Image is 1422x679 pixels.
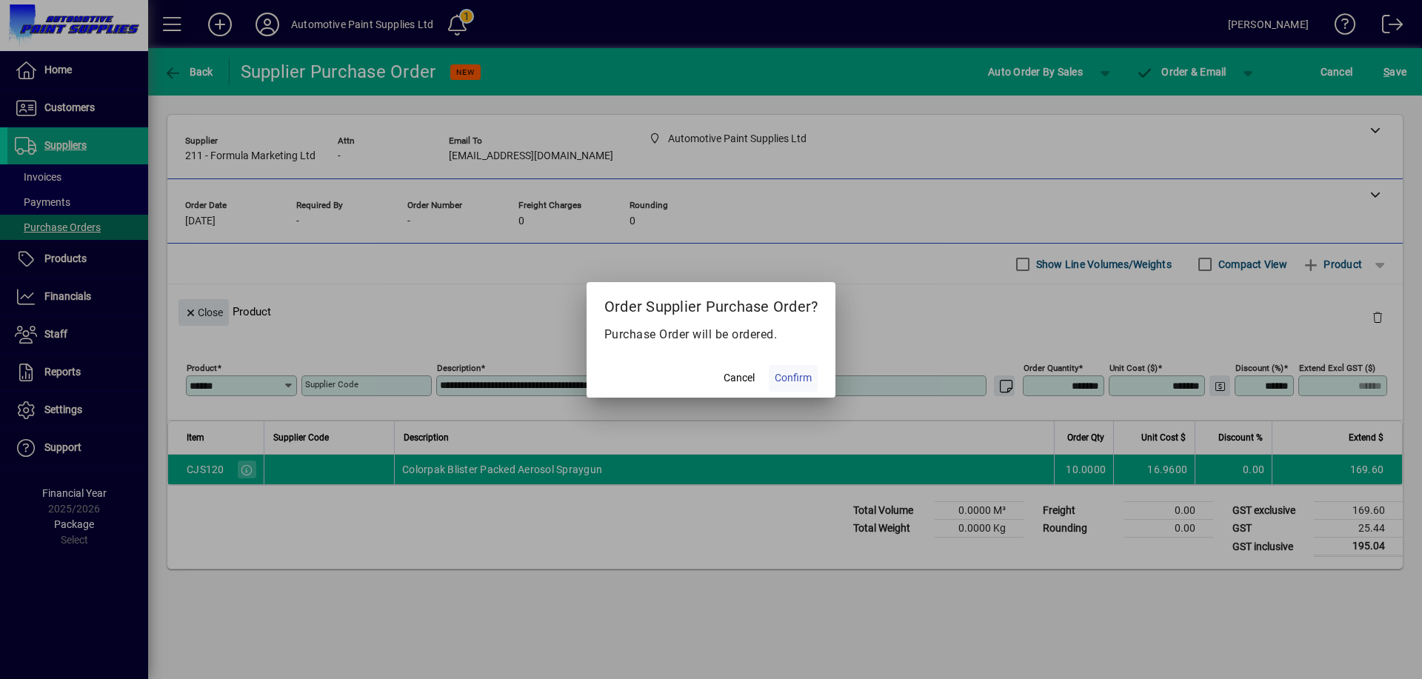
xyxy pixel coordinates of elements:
button: Confirm [769,365,818,392]
span: Confirm [775,370,812,386]
h2: Order Supplier Purchase Order? [587,282,836,325]
p: Purchase Order will be ordered. [604,326,818,344]
button: Cancel [715,365,763,392]
span: Cancel [724,370,755,386]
